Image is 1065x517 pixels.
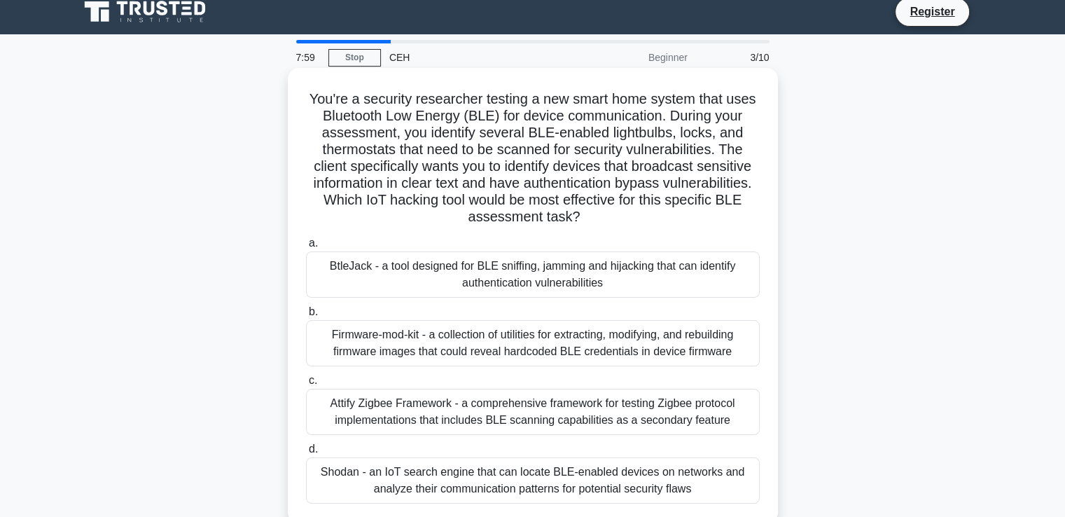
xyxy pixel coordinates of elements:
[309,443,318,455] span: d.
[306,389,760,435] div: Attify Zigbee Framework - a comprehensive framework for testing Zigbee protocol implementations t...
[306,320,760,366] div: Firmware-mod-kit - a collection of utilities for extracting, modifying, and rebuilding firmware i...
[309,237,318,249] span: a.
[573,43,696,71] div: Beginner
[381,43,573,71] div: CEH
[901,3,963,20] a: Register
[288,43,328,71] div: 7:59
[305,90,761,226] h5: You're a security researcher testing a new smart home system that uses Bluetooth Low Energy (BLE)...
[306,251,760,298] div: BtleJack - a tool designed for BLE sniffing, jamming and hijacking that can identify authenticati...
[306,457,760,504] div: Shodan - an IoT search engine that can locate BLE-enabled devices on networks and analyze their c...
[309,374,317,386] span: c.
[696,43,778,71] div: 3/10
[328,49,381,67] a: Stop
[309,305,318,317] span: b.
